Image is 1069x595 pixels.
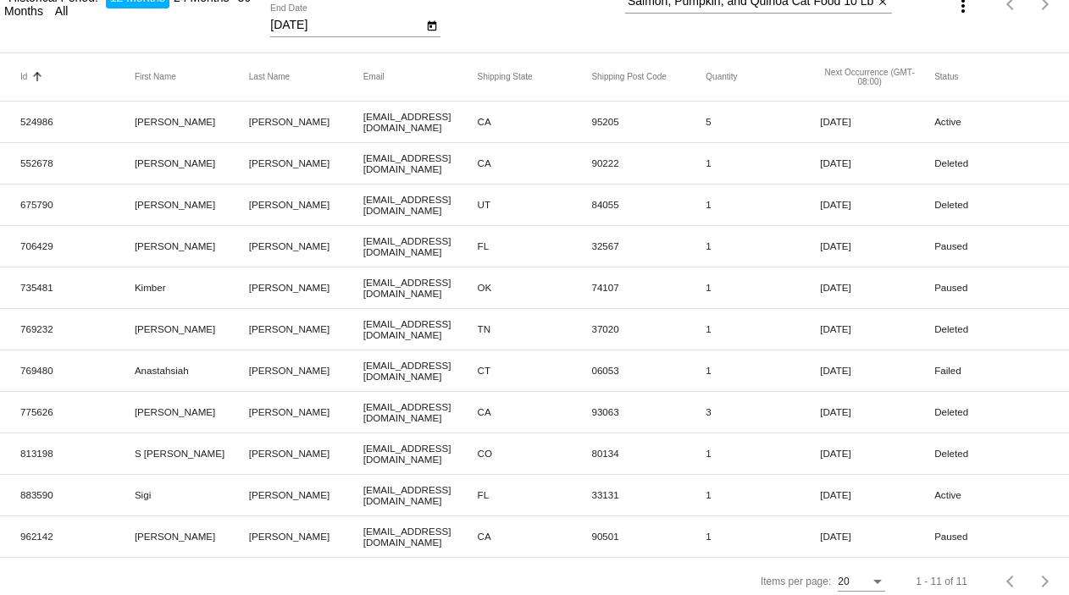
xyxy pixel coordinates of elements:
span: 20 [838,576,849,587]
mat-cell: [PERSON_NAME] [249,361,363,380]
mat-cell: 552678 [20,153,135,173]
mat-cell: [PERSON_NAME] [135,319,249,339]
mat-cell: 90501 [591,526,706,546]
mat-cell: [PERSON_NAME] [249,526,363,546]
mat-cell: [DATE] [820,278,934,297]
mat-cell: 33131 [591,485,706,504]
mat-cell: Deleted [934,402,1049,421]
mat-cell: [DATE] [820,153,934,173]
button: Change sorting for Customer.FirstName [135,72,176,82]
mat-cell: 1 [706,319,820,339]
mat-cell: 962142 [20,526,135,546]
mat-cell: [EMAIL_ADDRESS][DOMAIN_NAME] [363,107,478,137]
mat-cell: [DATE] [820,361,934,380]
mat-cell: 1 [706,526,820,546]
mat-cell: Deleted [934,195,1049,214]
mat-cell: CA [478,402,592,421]
mat-cell: 1 [706,485,820,504]
mat-cell: [EMAIL_ADDRESS][DOMAIN_NAME] [363,190,478,220]
mat-cell: 1 [706,443,820,463]
div: Items per page: [761,576,831,587]
mat-cell: [PERSON_NAME] [249,153,363,173]
mat-cell: Deleted [934,319,1049,339]
button: Change sorting for ShippingState [478,72,533,82]
mat-cell: 84055 [591,195,706,214]
mat-cell: [PERSON_NAME] [135,153,249,173]
mat-cell: [PERSON_NAME] [135,195,249,214]
mat-cell: Paused [934,278,1049,297]
mat-cell: [DATE] [820,526,934,546]
mat-cell: 1 [706,278,820,297]
mat-cell: [PERSON_NAME] [135,112,249,131]
mat-cell: 1 [706,153,820,173]
mat-cell: CT [478,361,592,380]
mat-cell: TN [478,319,592,339]
button: Change sorting for Id [20,72,27,82]
input: End Date [270,19,423,32]
button: Open calendar [423,16,440,34]
mat-cell: [PERSON_NAME] [249,485,363,504]
mat-cell: 80134 [591,443,706,463]
mat-cell: FL [478,236,592,256]
mat-cell: [DATE] [820,485,934,504]
mat-select: Items per page: [838,576,885,588]
mat-cell: [PERSON_NAME] [135,526,249,546]
mat-cell: [PERSON_NAME] [135,236,249,256]
mat-cell: Deleted [934,443,1049,463]
mat-cell: [PERSON_NAME] [249,402,363,421]
mat-cell: [EMAIL_ADDRESS][DOMAIN_NAME] [363,231,478,262]
mat-cell: 3 [706,402,820,421]
mat-cell: CO [478,443,592,463]
mat-cell: OK [478,278,592,297]
mat-cell: [EMAIL_ADDRESS][DOMAIN_NAME] [363,273,478,303]
mat-cell: [EMAIL_ADDRESS][DOMAIN_NAME] [363,148,478,179]
mat-cell: 1 [706,195,820,214]
mat-cell: FL [478,485,592,504]
mat-cell: 883590 [20,485,135,504]
mat-cell: [EMAIL_ADDRESS][DOMAIN_NAME] [363,355,478,386]
mat-cell: [DATE] [820,402,934,421]
mat-cell: UT [478,195,592,214]
mat-cell: 1 [706,236,820,256]
mat-cell: [PERSON_NAME] [249,195,363,214]
mat-cell: 90222 [591,153,706,173]
mat-cell: S [PERSON_NAME] [135,443,249,463]
mat-cell: 93063 [591,402,706,421]
mat-cell: 37020 [591,319,706,339]
mat-cell: CA [478,153,592,173]
mat-cell: [EMAIL_ADDRESS][DOMAIN_NAME] [363,397,478,427]
mat-cell: [PERSON_NAME] [249,112,363,131]
mat-cell: [EMAIL_ADDRESS][DOMAIN_NAME] [363,314,478,344]
mat-cell: Paused [934,236,1049,256]
button: Change sorting for NextOccurrenceUtc [820,68,919,86]
mat-cell: [DATE] [820,443,934,463]
mat-cell: Failed [934,361,1049,380]
button: Change sorting for Quantity [706,72,737,82]
button: Change sorting for Status [934,72,958,82]
mat-cell: Deleted [934,153,1049,173]
button: Change sorting for Customer.LastName [249,72,290,82]
mat-cell: [PERSON_NAME] [249,443,363,463]
mat-cell: Active [934,485,1049,504]
div: 1 - 11 of 11 [916,576,967,587]
mat-cell: Anastahsiah [135,361,249,380]
mat-cell: 775626 [20,402,135,421]
button: Change sorting for Customer.Email [363,72,385,82]
mat-cell: 769232 [20,319,135,339]
mat-cell: 74107 [591,278,706,297]
mat-cell: 5 [706,112,820,131]
mat-cell: CA [478,526,592,546]
mat-cell: Kimber [135,278,249,297]
mat-cell: [EMAIL_ADDRESS][DOMAIN_NAME] [363,521,478,552]
mat-cell: [EMAIL_ADDRESS][DOMAIN_NAME] [363,480,478,510]
mat-cell: [DATE] [820,112,934,131]
mat-cell: Active [934,112,1049,131]
mat-cell: [EMAIL_ADDRESS][DOMAIN_NAME] [363,438,478,469]
mat-cell: [PERSON_NAME] [249,319,363,339]
mat-cell: [DATE] [820,319,934,339]
mat-cell: Sigi [135,485,249,504]
mat-cell: 06053 [591,361,706,380]
mat-cell: Paused [934,526,1049,546]
mat-cell: 32567 [591,236,706,256]
mat-cell: CA [478,112,592,131]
